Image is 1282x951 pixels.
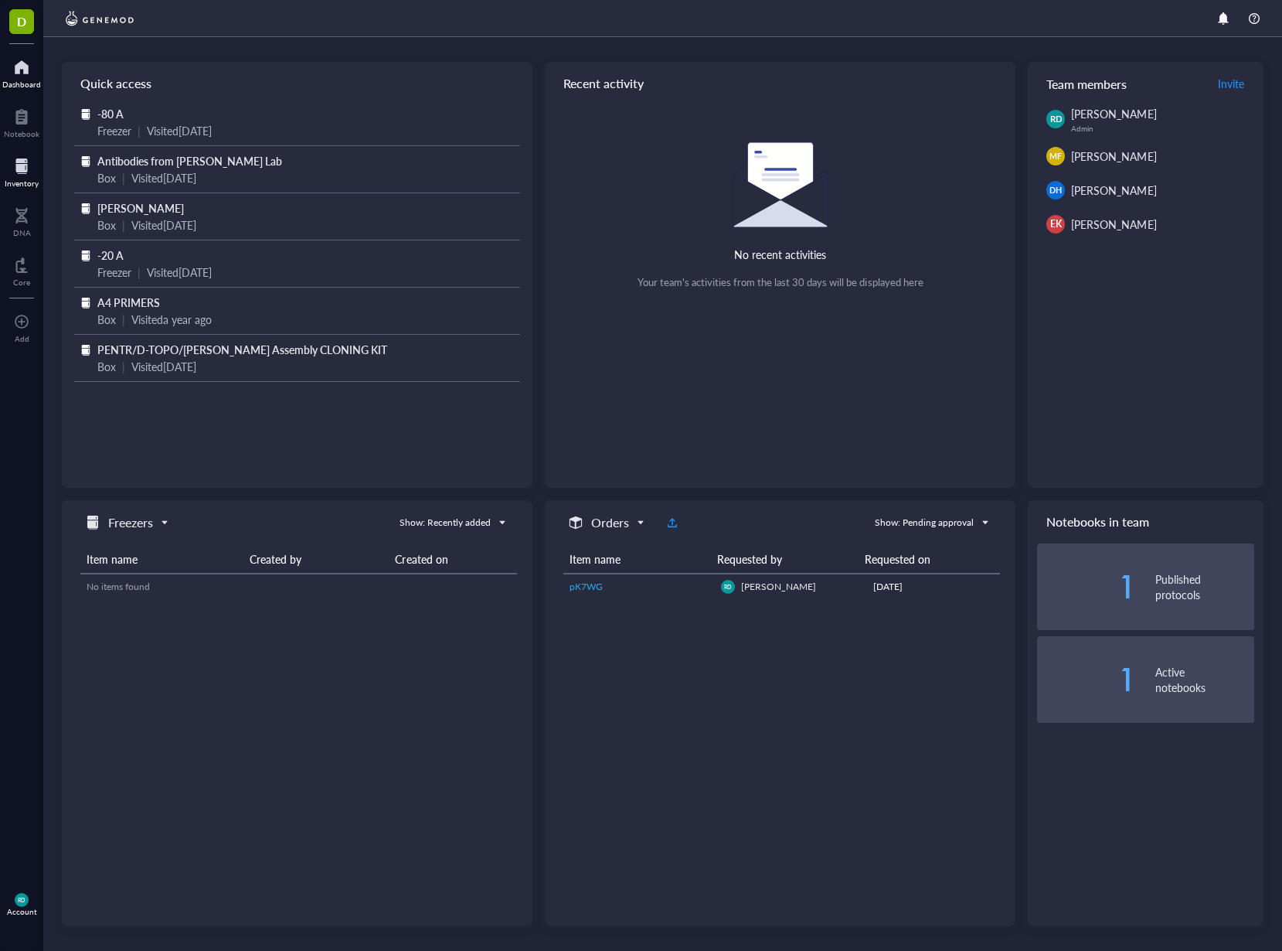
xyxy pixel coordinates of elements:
div: Visited [DATE] [147,122,212,139]
div: Recent activity [545,62,1015,105]
span: pK7WG [570,580,603,593]
div: Team members [1028,62,1263,105]
div: Box [97,358,116,375]
div: No items found [87,580,511,594]
a: pK7WG [570,580,709,594]
span: [PERSON_NAME] [1071,148,1156,164]
span: [PERSON_NAME] [97,200,184,216]
span: -20 A [97,247,124,263]
div: | [122,216,125,233]
span: DH [1049,184,1062,196]
a: DNA [13,203,31,237]
h5: Orders [591,513,629,532]
div: Admin [1071,124,1254,133]
div: 1 [1037,667,1136,692]
div: Freezer [97,264,131,281]
div: Box [97,169,116,186]
span: RD [724,584,732,591]
a: Core [13,253,30,287]
th: Requested on [859,545,988,574]
div: Box [97,216,116,233]
div: Box [97,311,116,328]
span: EK [1050,217,1062,231]
div: Notebooks in team [1028,500,1263,544]
span: RD [1049,113,1062,126]
div: No recent activities [734,246,826,263]
th: Created on [389,545,517,574]
th: Requested by [711,545,859,574]
div: Visited [DATE] [131,358,196,375]
div: | [138,122,141,139]
a: Notebook [4,104,39,138]
span: [PERSON_NAME] [741,580,816,593]
div: Show: Recently added [400,516,491,530]
div: Visited [DATE] [131,169,196,186]
div: DNA [13,228,31,237]
div: [DATE] [873,580,995,594]
div: Notebook [4,129,39,138]
button: Invite [1217,71,1245,96]
span: -80 A [97,106,124,121]
img: Empty state [733,142,828,227]
span: [PERSON_NAME] [1071,106,1156,121]
div: Visited [DATE] [147,264,212,281]
div: Visited [DATE] [131,216,196,233]
span: [PERSON_NAME] [1071,216,1156,232]
th: Item name [80,545,243,574]
a: Inventory [5,154,39,188]
div: Inventory [5,179,39,188]
div: 1 [1037,574,1136,599]
span: D [17,12,26,31]
div: Quick access [62,62,532,105]
span: Antibodies from [PERSON_NAME] Lab [97,153,282,169]
span: A4 PRIMERS [97,295,160,310]
span: PENTR/D-TOPO/[PERSON_NAME] Assembly CLONING KIT [97,342,387,357]
div: Freezer [97,122,131,139]
h5: Freezers [108,513,153,532]
div: | [122,169,125,186]
span: RD [18,897,26,904]
div: | [122,311,125,328]
th: Created by [243,545,389,574]
div: Active notebooks [1155,664,1254,695]
div: Visited a year ago [131,311,212,328]
th: Item name [563,545,711,574]
span: MF [1049,150,1062,162]
div: Dashboard [2,80,41,89]
div: Show: Pending approval [875,516,974,530]
span: [PERSON_NAME] [1071,182,1156,198]
div: Core [13,278,30,287]
div: Add [15,334,29,343]
img: genemod-logo [62,9,138,28]
a: Dashboard [2,55,41,89]
div: Your team's activities from the last 30 days will be displayed here [638,275,923,289]
div: Published protocols [1155,571,1254,602]
div: | [138,264,141,281]
span: Invite [1218,76,1244,91]
div: | [122,358,125,375]
div: Account [7,907,37,916]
